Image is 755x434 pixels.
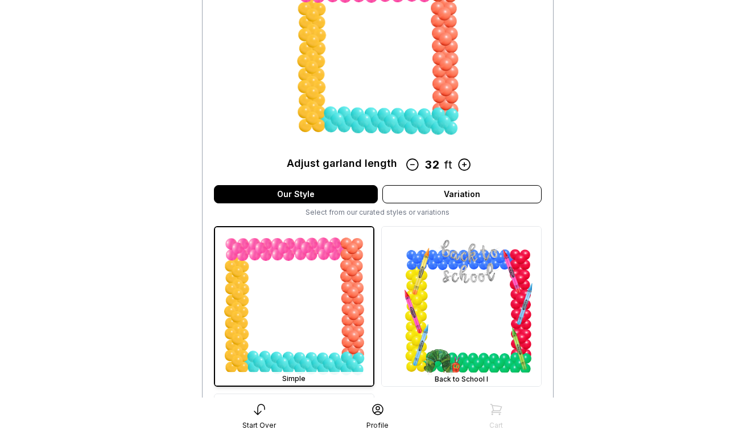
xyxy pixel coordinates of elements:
div: Select from our curated styles or variations [214,208,542,217]
div: Back to School I [384,375,539,384]
div: Adjust garland length [287,155,397,171]
div: Variation [382,185,542,203]
img: Simple [215,227,373,386]
div: ft [444,156,451,174]
div: 32 [420,156,444,174]
div: Our Style [214,185,378,203]
div: Simple [217,374,371,383]
div: Cart [489,421,503,430]
img: Back to School I [382,227,541,386]
div: Start Over [242,421,276,430]
div: Profile [366,421,389,430]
